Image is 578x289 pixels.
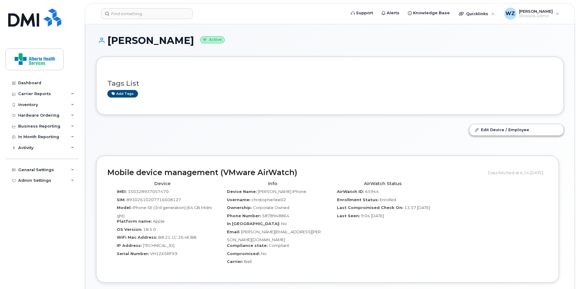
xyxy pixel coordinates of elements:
span: B8:21:1C:26:4E:BB [158,235,197,240]
label: Model: [117,205,132,211]
h4: Info [222,181,323,186]
a: Edit Device / Employee [469,124,563,135]
span: [TECHNICAL_ID] [143,243,174,248]
span: christopherlee02 [251,197,286,202]
span: iPhone SE (3rd generation) (64 GB Midnight) [117,205,212,218]
label: Compliance state: [227,243,268,248]
label: WiFi Mac Address: [117,234,157,240]
label: Username: [227,197,250,203]
h4: AirWatch Status [332,181,433,186]
span: Apple [153,219,165,224]
label: Serial Number: [117,251,149,257]
span: 5878948864 [262,213,289,218]
span: Enrolled [380,197,396,202]
span: Corporate Owned [253,205,289,210]
label: Carrier: [227,259,243,264]
h4: Device [112,181,213,186]
span: 13:37 [DATE] [404,205,430,210]
label: Email: [227,229,240,235]
label: Platform name: [117,218,152,224]
span: 350328937057470 [128,189,169,194]
label: Ownership: [227,205,252,211]
label: SIM: [117,197,126,203]
a: Add tags [107,90,138,98]
span: Compliant [269,243,289,248]
label: IP Address: [117,243,142,248]
label: Enrollment Status: [337,197,379,203]
label: In [GEOGRAPHIC_DATA]: [227,221,280,227]
label: Phone Number: [227,213,261,219]
h1: [PERSON_NAME] [96,35,564,46]
span: [PERSON_NAME][EMAIL_ADDRESS][PERSON_NAME][DOMAIN_NAME] [227,229,321,242]
label: Last Compromised Check On: [337,205,403,211]
span: No [261,251,267,256]
div: Data fetched at 6:14 [DATE] [488,167,548,178]
span: 65944 [365,189,379,194]
label: OS Version: [117,227,142,232]
span: 9:04 [DATE] [361,213,384,218]
label: IMEI: [117,189,127,194]
label: Compromised: [227,251,260,257]
h3: Tags List [107,80,553,87]
span: No [281,221,287,226]
span: VH12X5RFX9 [150,251,177,256]
label: AirWatch ID: [337,189,364,194]
span: Bell [244,259,252,264]
label: Device Name: [227,189,257,194]
span: [PERSON_NAME] iPhone [258,189,306,194]
label: Last Seen: [337,213,360,219]
span: 89302610207716608127 [126,197,181,202]
small: Active [200,36,225,43]
span: 18.5.0 [143,227,156,232]
h2: Mobile device management (VMware AirWatch) [107,168,483,177]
